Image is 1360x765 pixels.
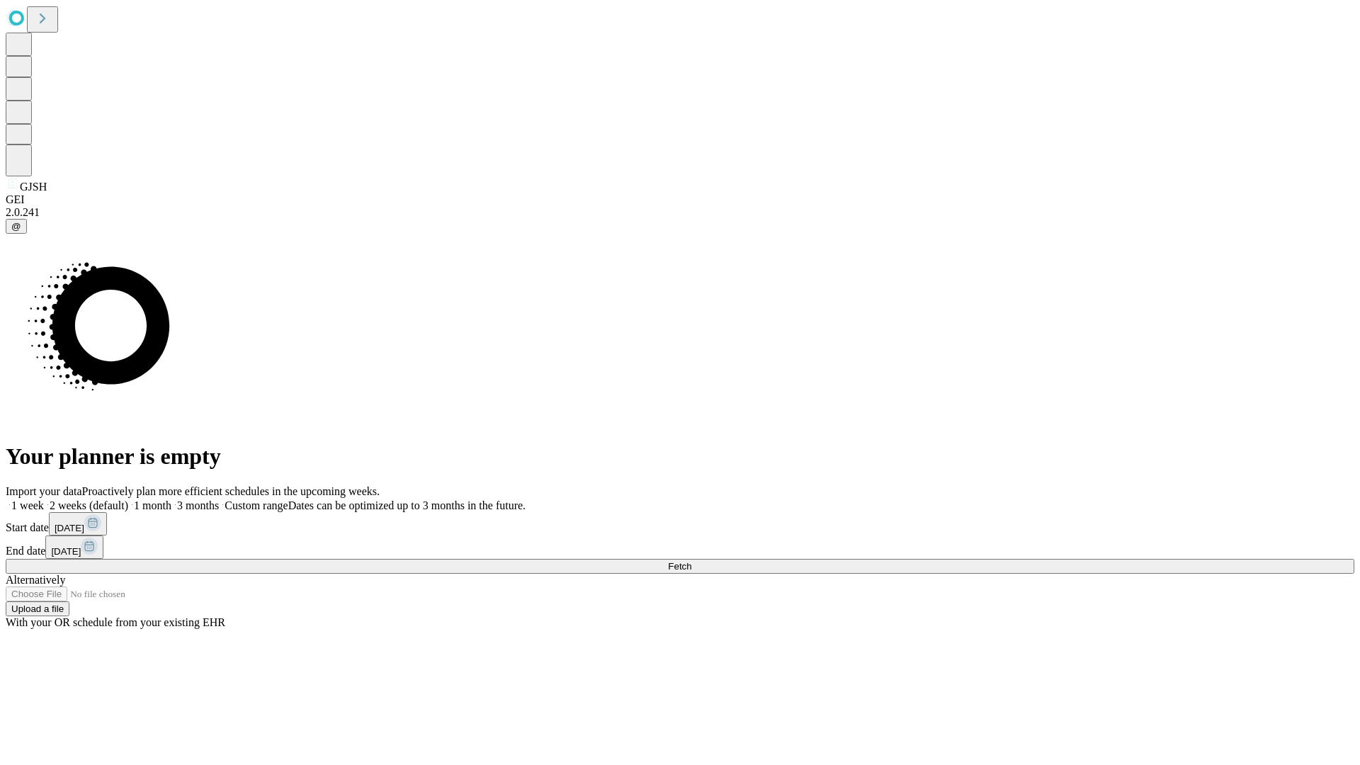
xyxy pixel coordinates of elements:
button: Upload a file [6,601,69,616]
span: Alternatively [6,574,65,586]
span: [DATE] [51,546,81,557]
span: Dates can be optimized up to 3 months in the future. [288,499,526,511]
h1: Your planner is empty [6,443,1354,470]
span: With your OR schedule from your existing EHR [6,616,225,628]
div: End date [6,535,1354,559]
span: 1 week [11,499,44,511]
button: @ [6,219,27,234]
span: Import your data [6,485,82,497]
span: Fetch [668,561,691,572]
div: 2.0.241 [6,206,1354,219]
span: @ [11,221,21,232]
span: 2 weeks (default) [50,499,128,511]
span: [DATE] [55,523,84,533]
button: Fetch [6,559,1354,574]
span: 1 month [134,499,171,511]
span: Custom range [225,499,288,511]
span: GJSH [20,181,47,193]
div: Start date [6,512,1354,535]
div: GEI [6,193,1354,206]
button: [DATE] [45,535,103,559]
button: [DATE] [49,512,107,535]
span: Proactively plan more efficient schedules in the upcoming weeks. [82,485,380,497]
span: 3 months [177,499,219,511]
